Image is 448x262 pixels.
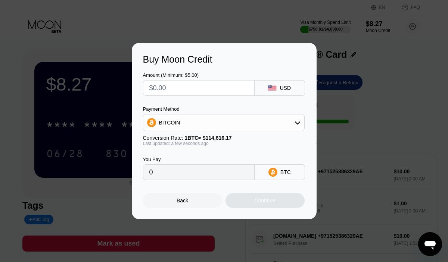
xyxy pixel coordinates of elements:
[143,193,222,208] div: Back
[177,198,188,203] div: Back
[143,54,305,65] div: Buy Moon Credit
[280,169,291,175] div: BTC
[185,135,232,141] span: 1 BTC ≈ $114,616.17
[143,141,305,146] div: Last updated: a few seconds ago
[149,81,248,95] input: $0.00
[143,106,305,112] div: Payment Method
[143,135,305,141] div: Conversion Rate:
[418,232,442,256] iframe: Кнопка запуска окна обмена сообщениями
[280,85,291,91] div: USD
[143,157,255,162] div: You Pay
[143,115,304,130] div: BITCOIN
[159,120,180,126] div: BITCOIN
[143,72,255,78] div: Amount (Minimum: $5.00)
